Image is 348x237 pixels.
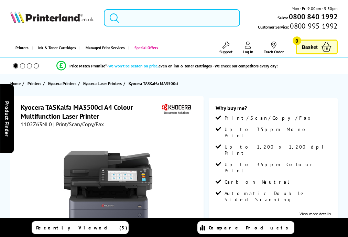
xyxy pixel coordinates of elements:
[128,39,162,57] a: Special Offers
[83,80,123,87] a: Kyocera Laser Printers
[48,80,78,87] a: Kyocera Printers
[21,103,161,121] h1: Kyocera TASKalfa MA3500ci A4 Colour Multifunction Laser Printer
[278,14,288,21] span: Sales:
[53,121,104,128] span: | Print/Scan/Copy/Fax
[108,63,159,68] span: We won’t be beaten on price,
[258,23,337,30] span: Customer Service:
[161,103,192,116] img: Kyocera
[48,80,76,87] span: Kyocera Printers
[288,13,338,20] a: 0800 840 1992
[3,101,10,136] span: Product Finder
[243,42,253,54] a: Log In
[264,42,284,54] a: Track Order
[225,115,313,121] span: Print/Scan/Copy/Fax
[107,63,278,68] div: - even on ink & toner cartridges - We check our competitors every day!
[289,23,337,29] span: 0800 995 1992
[83,80,122,87] span: Kyocera Laser Printers
[32,39,79,57] a: Ink & Toner Cartridges
[289,12,338,21] b: 0800 840 1992
[197,221,294,234] a: Compare Products
[10,39,32,57] a: Printers
[10,11,94,24] a: Printerland Logo
[10,11,94,23] img: Printerland Logo
[10,80,22,87] a: Home
[79,39,128,57] a: Managed Print Services
[225,179,290,185] span: Carbon Neutral
[225,144,331,156] span: Up to 1,200 x 1,200 dpi Print
[293,36,301,45] span: 0
[21,121,52,128] span: 1102Z63NL0
[28,80,43,87] a: Printers
[32,221,129,234] a: Recently Viewed (5)
[216,105,331,115] div: Why buy me?
[219,42,232,54] a: Support
[302,42,318,52] span: Basket
[292,5,338,12] span: Mon - Fri 9:00am - 5:30pm
[129,80,178,87] span: Kyocera TASKalfa MA3500ci
[3,60,331,72] li: modal_Promise
[69,63,107,68] span: Price Match Promise*
[10,80,21,87] span: Home
[28,80,41,87] span: Printers
[209,225,292,231] span: Compare Products
[36,225,128,231] span: Recently Viewed (5)
[296,40,338,54] a: Basket 0
[38,39,76,57] span: Ink & Toner Cartridges
[225,190,331,203] span: Automatic Double Sided Scanning
[129,80,180,87] a: Kyocera TASKalfa MA3500ci
[225,161,331,174] span: Up to 35ppm Colour Print
[219,49,232,54] span: Support
[300,211,331,216] a: View more details
[225,126,331,139] span: Up to 35ppm Mono Print
[243,49,253,54] span: Log In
